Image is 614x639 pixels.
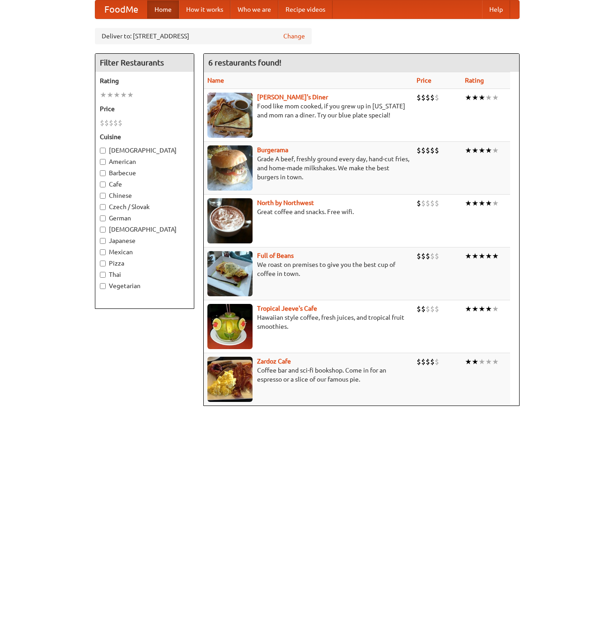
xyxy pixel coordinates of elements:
[472,251,478,261] li: ★
[100,159,106,165] input: American
[100,191,189,200] label: Chinese
[207,77,224,84] a: Name
[485,304,492,314] li: ★
[485,251,492,261] li: ★
[482,0,510,19] a: Help
[100,238,106,244] input: Japanese
[100,259,189,268] label: Pizza
[485,145,492,155] li: ★
[421,198,426,208] li: $
[417,198,421,208] li: $
[127,90,134,100] li: ★
[417,145,421,155] li: $
[207,313,409,331] p: Hawaiian style coffee, fresh juices, and tropical fruit smoothies.
[230,0,278,19] a: Who we are
[435,304,439,314] li: $
[430,357,435,367] li: $
[100,180,189,189] label: Cafe
[283,32,305,41] a: Change
[435,198,439,208] li: $
[100,214,189,223] label: German
[478,198,485,208] li: ★
[95,0,147,19] a: FoodMe
[426,145,430,155] li: $
[100,104,189,113] h5: Price
[100,215,106,221] input: German
[100,281,189,290] label: Vegetarian
[95,54,194,72] h4: Filter Restaurants
[207,198,253,243] img: north.jpg
[465,251,472,261] li: ★
[435,145,439,155] li: $
[100,225,189,234] label: [DEMOGRAPHIC_DATA]
[485,357,492,367] li: ★
[417,357,421,367] li: $
[492,198,499,208] li: ★
[426,198,430,208] li: $
[278,0,333,19] a: Recipe videos
[100,118,104,128] li: $
[492,93,499,103] li: ★
[465,304,472,314] li: ★
[100,236,189,245] label: Japanese
[421,304,426,314] li: $
[485,198,492,208] li: ★
[257,146,288,154] a: Burgerama
[257,305,317,312] a: Tropical Jeeve's Cafe
[100,272,106,278] input: Thai
[120,90,127,100] li: ★
[426,251,430,261] li: $
[113,90,120,100] li: ★
[435,357,439,367] li: $
[257,93,328,101] a: [PERSON_NAME]'s Diner
[478,145,485,155] li: ★
[100,132,189,141] h5: Cuisine
[257,199,314,206] a: North by Northwest
[465,357,472,367] li: ★
[100,202,189,211] label: Czech / Slovak
[100,146,189,155] label: [DEMOGRAPHIC_DATA]
[430,145,435,155] li: $
[492,145,499,155] li: ★
[118,118,122,128] li: $
[100,157,189,166] label: American
[207,366,409,384] p: Coffee bar and sci-fi bookshop. Come in for an espresso or a slice of our famous pie.
[100,247,189,257] label: Mexican
[113,118,118,128] li: $
[100,283,106,289] input: Vegetarian
[207,145,253,191] img: burgerama.jpg
[492,304,499,314] li: ★
[95,28,312,44] div: Deliver to: [STREET_ADDRESS]
[426,304,430,314] li: $
[417,251,421,261] li: $
[100,76,189,85] h5: Rating
[478,357,485,367] li: ★
[100,227,106,233] input: [DEMOGRAPHIC_DATA]
[100,204,106,210] input: Czech / Slovak
[207,207,409,216] p: Great coffee and snacks. Free wifi.
[100,182,106,187] input: Cafe
[257,358,291,365] a: Zardoz Cafe
[430,304,435,314] li: $
[100,90,107,100] li: ★
[465,93,472,103] li: ★
[465,77,484,84] a: Rating
[147,0,179,19] a: Home
[207,304,253,349] img: jeeves.jpg
[435,93,439,103] li: $
[492,251,499,261] li: ★
[421,93,426,103] li: $
[430,251,435,261] li: $
[426,357,430,367] li: $
[109,118,113,128] li: $
[179,0,230,19] a: How it works
[430,198,435,208] li: $
[100,261,106,266] input: Pizza
[430,93,435,103] li: $
[485,93,492,103] li: ★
